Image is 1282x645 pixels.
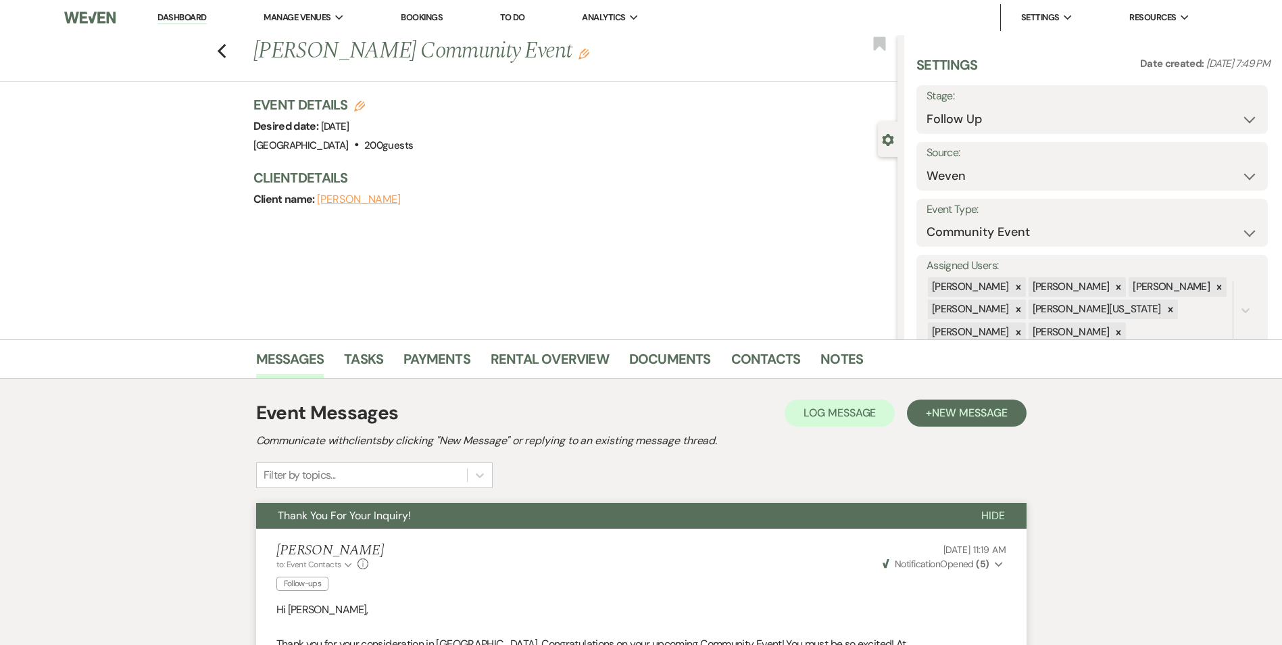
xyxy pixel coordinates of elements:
div: [PERSON_NAME] [928,300,1011,319]
button: Thank You For Your Inquiry! [256,503,960,529]
h5: [PERSON_NAME] [276,542,384,559]
span: Client name: [253,192,318,206]
span: [DATE] 11:19 AM [943,544,1006,556]
span: Follow-ups [276,577,329,591]
button: Close lead details [882,133,894,145]
button: +New Message [907,400,1026,427]
button: [PERSON_NAME] [317,194,401,205]
a: Dashboard [157,11,206,24]
a: To Do [500,11,525,23]
div: [PERSON_NAME] [1029,277,1112,297]
a: Payments [403,348,470,378]
span: Analytics [582,11,625,24]
span: New Message [932,406,1007,420]
button: Log Message [785,400,895,427]
button: to: Event Contacts [276,558,354,571]
h3: Settings [916,55,978,85]
span: Opened [883,558,989,570]
a: Bookings [401,11,443,23]
span: Hide [981,508,1005,523]
span: Thank You For Your Inquiry! [278,508,411,523]
h2: Communicate with clients by clicking "New Message" or replying to an existing message thread. [256,433,1027,449]
span: [DATE] 7:49 PM [1206,57,1270,70]
span: Date created: [1140,57,1206,70]
div: [PERSON_NAME] [1029,322,1112,342]
a: Contacts [731,348,801,378]
h1: Event Messages [256,399,399,427]
a: Rental Overview [491,348,609,378]
label: Stage: [927,87,1258,106]
img: Weven Logo [64,3,116,32]
div: [PERSON_NAME] [928,277,1011,297]
button: Hide [960,503,1027,529]
span: Log Message [804,406,876,420]
a: Tasks [344,348,383,378]
button: Edit [578,47,589,59]
span: 200 guests [364,139,413,152]
span: to: Event Contacts [276,559,341,570]
a: Messages [256,348,324,378]
div: [PERSON_NAME] [1129,277,1212,297]
strong: ( 5 ) [976,558,989,570]
div: Filter by topics... [264,467,336,483]
label: Source: [927,143,1258,163]
a: Documents [629,348,711,378]
span: Settings [1021,11,1060,24]
h3: Event Details [253,95,414,114]
span: Resources [1129,11,1176,24]
div: [PERSON_NAME] [928,322,1011,342]
h1: [PERSON_NAME] Community Event [253,35,764,68]
span: [DATE] [321,120,349,133]
h3: Client Details [253,168,884,187]
a: Notes [820,348,863,378]
span: Manage Venues [264,11,330,24]
p: Hi [PERSON_NAME], [276,601,1006,619]
label: Assigned Users: [927,256,1258,276]
button: NotificationOpened (5) [881,557,1006,571]
label: Event Type: [927,200,1258,220]
span: Notification [895,558,940,570]
div: [PERSON_NAME][US_STATE] [1029,300,1163,319]
span: Desired date: [253,119,321,133]
span: [GEOGRAPHIC_DATA] [253,139,349,152]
